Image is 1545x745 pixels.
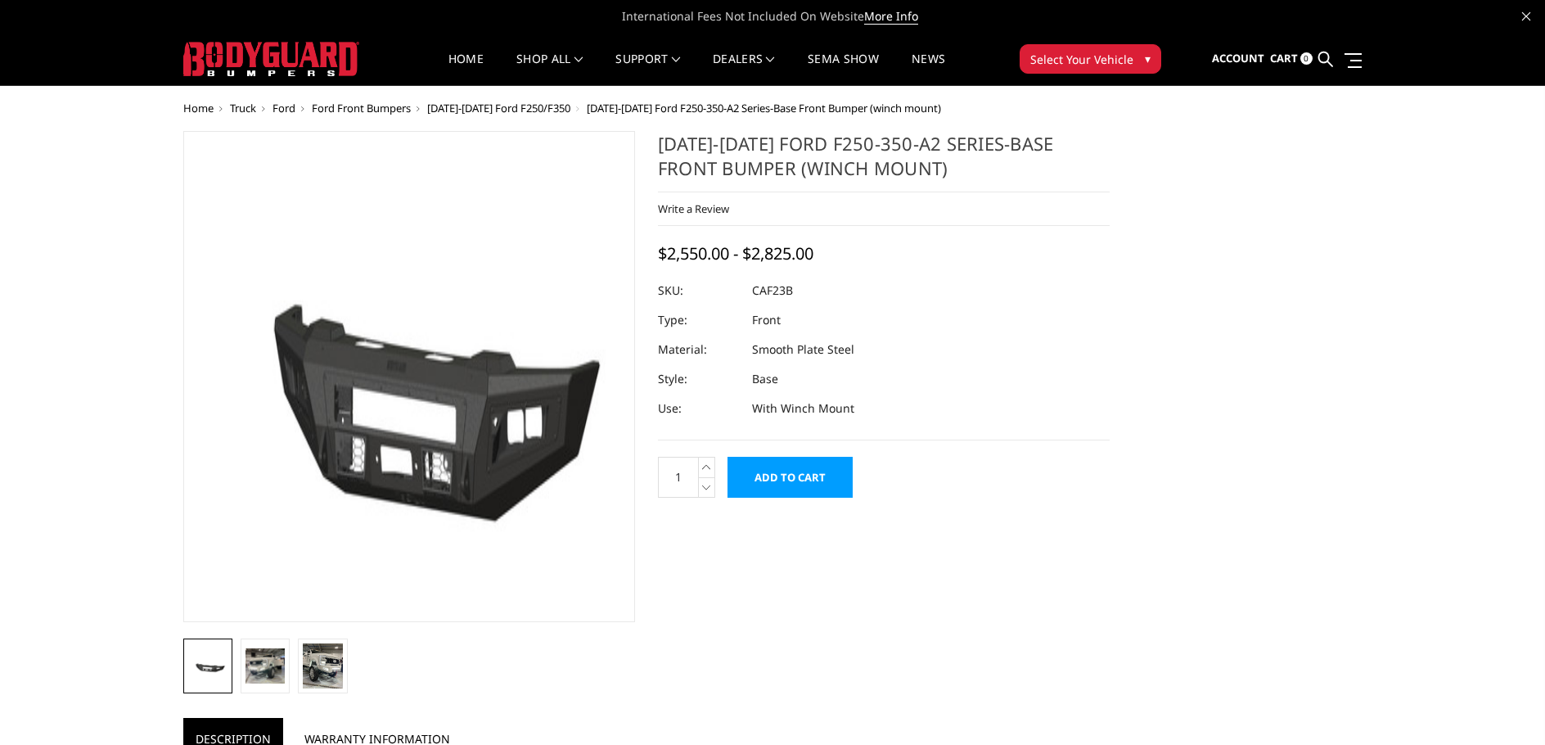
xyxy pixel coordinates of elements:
[1212,51,1264,65] span: Account
[587,101,941,115] span: [DATE]-[DATE] Ford F250-350-A2 Series-Base Front Bumper (winch mount)
[658,335,740,364] dt: Material:
[864,8,918,25] a: More Info
[183,42,359,76] img: BODYGUARD BUMPERS
[188,657,227,676] img: 2023-2025 Ford F250-350-A2 Series-Base Front Bumper (winch mount)
[658,201,729,216] a: Write a Review
[230,101,256,115] a: Truck
[1300,52,1313,65] span: 0
[183,101,214,115] a: Home
[1270,37,1313,81] a: Cart 0
[658,305,740,335] dt: Type:
[273,101,295,115] a: Ford
[1145,50,1151,67] span: ▾
[658,276,740,305] dt: SKU:
[912,53,945,85] a: News
[658,131,1110,192] h1: [DATE]-[DATE] Ford F250-350-A2 Series-Base Front Bumper (winch mount)
[1212,37,1264,81] a: Account
[808,53,879,85] a: SEMA Show
[752,276,793,305] dd: CAF23B
[245,648,285,683] img: 2023-2025 Ford F250-350-A2 Series-Base Front Bumper (winch mount)
[303,643,342,689] img: 2023-2025 Ford F250-350-A2 Series-Base Front Bumper (winch mount)
[183,131,635,622] a: 2023-2025 Ford F250-350-A2 Series-Base Front Bumper (winch mount)
[658,364,740,394] dt: Style:
[1270,51,1298,65] span: Cart
[727,457,853,498] input: Add to Cart
[752,335,854,364] dd: Smooth Plate Steel
[516,53,583,85] a: shop all
[1020,44,1161,74] button: Select Your Vehicle
[713,53,775,85] a: Dealers
[1030,51,1133,68] span: Select Your Vehicle
[427,101,570,115] a: [DATE]-[DATE] Ford F250/F350
[752,305,781,335] dd: Front
[188,136,630,617] img: 2023-2025 Ford F250-350-A2 Series-Base Front Bumper (winch mount)
[752,394,854,423] dd: With Winch Mount
[752,364,778,394] dd: Base
[658,242,813,264] span: $2,550.00 - $2,825.00
[615,53,680,85] a: Support
[312,101,411,115] a: Ford Front Bumpers
[658,394,740,423] dt: Use:
[448,53,484,85] a: Home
